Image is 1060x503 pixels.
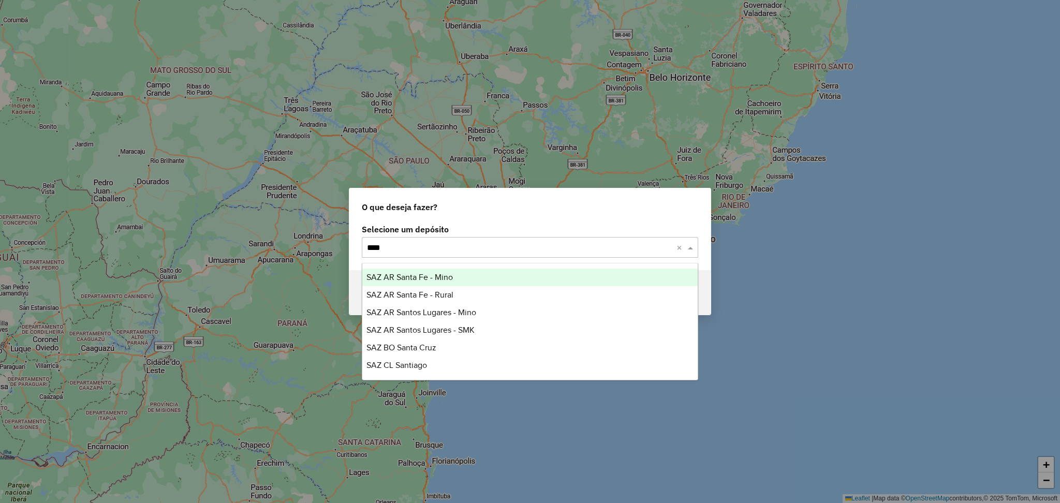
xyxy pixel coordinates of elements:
span: SAZ AR Santos Lugares - SMK [366,326,475,334]
ng-dropdown-panel: Options list [362,263,698,380]
span: O que deseja fazer? [362,201,437,213]
span: Clear all [676,241,685,254]
span: SAZ AR Santa Fe - Mino [366,273,453,282]
span: SAZ BO Santa Cruz [366,343,436,352]
label: Selecione um depósito [362,223,698,235]
span: SAZ CL Santiago [366,361,427,369]
span: SAZ AR Santa Fe - Rural [366,290,453,299]
span: SAZ AR Santos Lugares - Mino [366,308,476,317]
